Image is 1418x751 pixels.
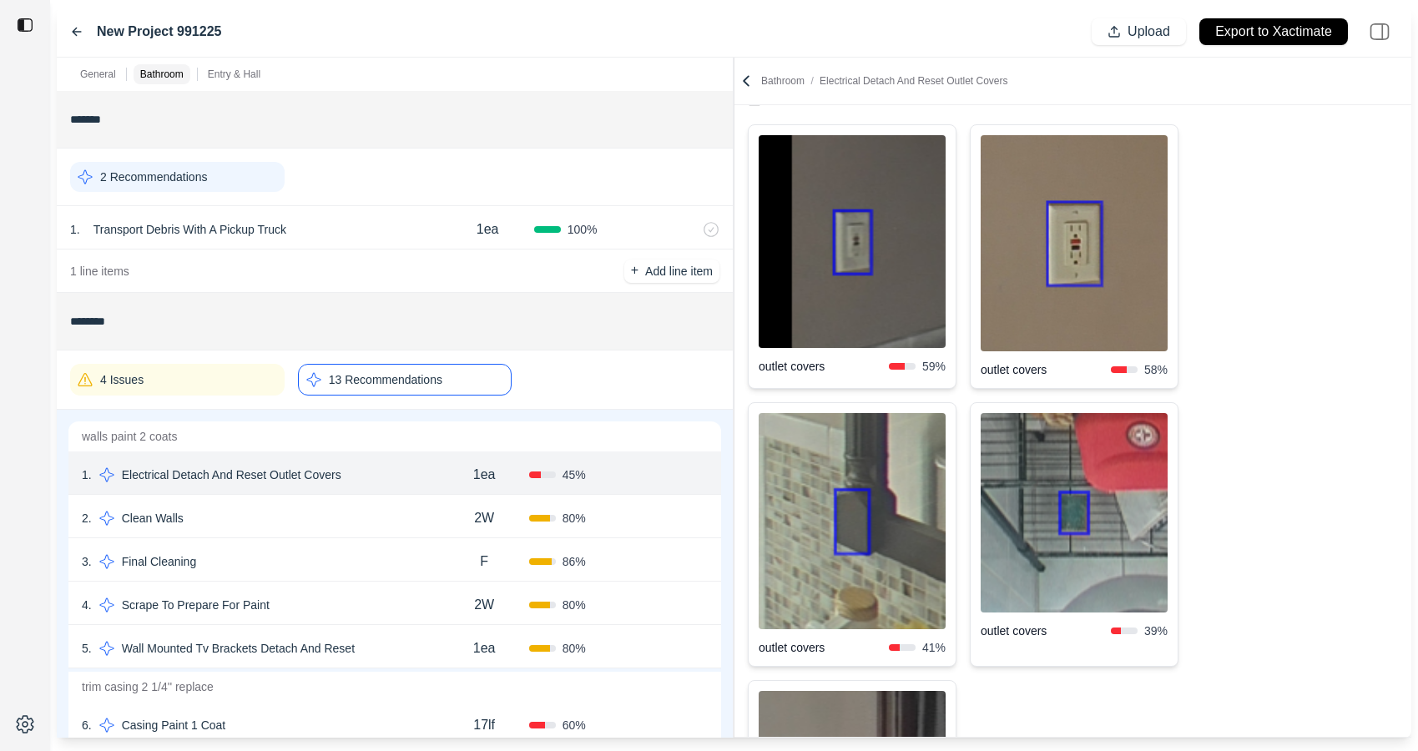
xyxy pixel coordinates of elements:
[115,507,190,530] p: Clean Walls
[477,219,499,239] p: 1ea
[805,75,820,87] span: /
[100,371,144,388] p: 4 Issues
[17,17,33,33] img: toggle sidebar
[115,637,361,660] p: Wall Mounted Tv Brackets Detach And Reset
[82,640,92,657] p: 5 .
[100,169,207,185] p: 2 Recommendations
[563,717,586,733] span: 60 %
[624,260,719,283] button: +Add line item
[82,553,92,570] p: 3 .
[922,358,946,375] span: 59 %
[1144,361,1168,378] span: 58 %
[480,552,488,572] p: F
[115,550,204,573] p: Final Cleaning
[981,361,1111,378] span: outlet covers
[474,595,494,615] p: 2W
[563,640,586,657] span: 80 %
[473,465,496,485] p: 1ea
[563,466,586,483] span: 45 %
[82,466,92,483] p: 1 .
[329,371,442,388] p: 13 Recommendations
[922,639,946,656] span: 41 %
[759,639,889,656] span: outlet covers
[1215,23,1332,42] p: Export to Xactimate
[68,421,721,451] p: walls paint 2 coats
[568,221,598,238] span: 100 %
[631,261,638,280] p: +
[563,597,586,613] span: 80 %
[563,553,586,570] span: 86 %
[981,135,1168,351] img: Cropped Image
[68,672,721,702] p: trim casing 2 1/4'' replace
[759,135,946,348] img: Cropped Image
[115,463,348,486] p: Electrical Detach And Reset Outlet Covers
[820,75,1007,87] span: Electrical Detach And Reset Outlet Covers
[473,715,495,735] p: 17lf
[645,263,713,280] p: Add line item
[115,593,276,617] p: Scrape To Prepare For Paint
[140,68,184,81] p: Bathroom
[82,510,92,527] p: 2 .
[759,358,889,375] span: outlet covers
[82,597,92,613] p: 4 .
[80,68,116,81] p: General
[759,413,946,629] img: Cropped Image
[208,68,260,81] p: Entry & Hall
[563,510,586,527] span: 80 %
[82,717,92,733] p: 6 .
[97,22,221,42] label: New Project 991225
[87,218,293,241] p: Transport Debris With A Pickup Truck
[115,713,233,737] p: Casing Paint 1 Coat
[1361,13,1398,50] img: right-panel.svg
[981,622,1111,639] span: outlet covers
[473,638,496,658] p: 1ea
[1128,23,1170,42] p: Upload
[474,508,494,528] p: 2W
[761,74,1008,88] p: Bathroom
[70,221,80,238] p: 1 .
[1092,18,1186,45] button: Upload
[981,413,1168,612] img: Cropped Image
[1199,18,1348,45] button: Export to Xactimate
[1144,622,1168,639] span: 39 %
[70,263,129,280] p: 1 line items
